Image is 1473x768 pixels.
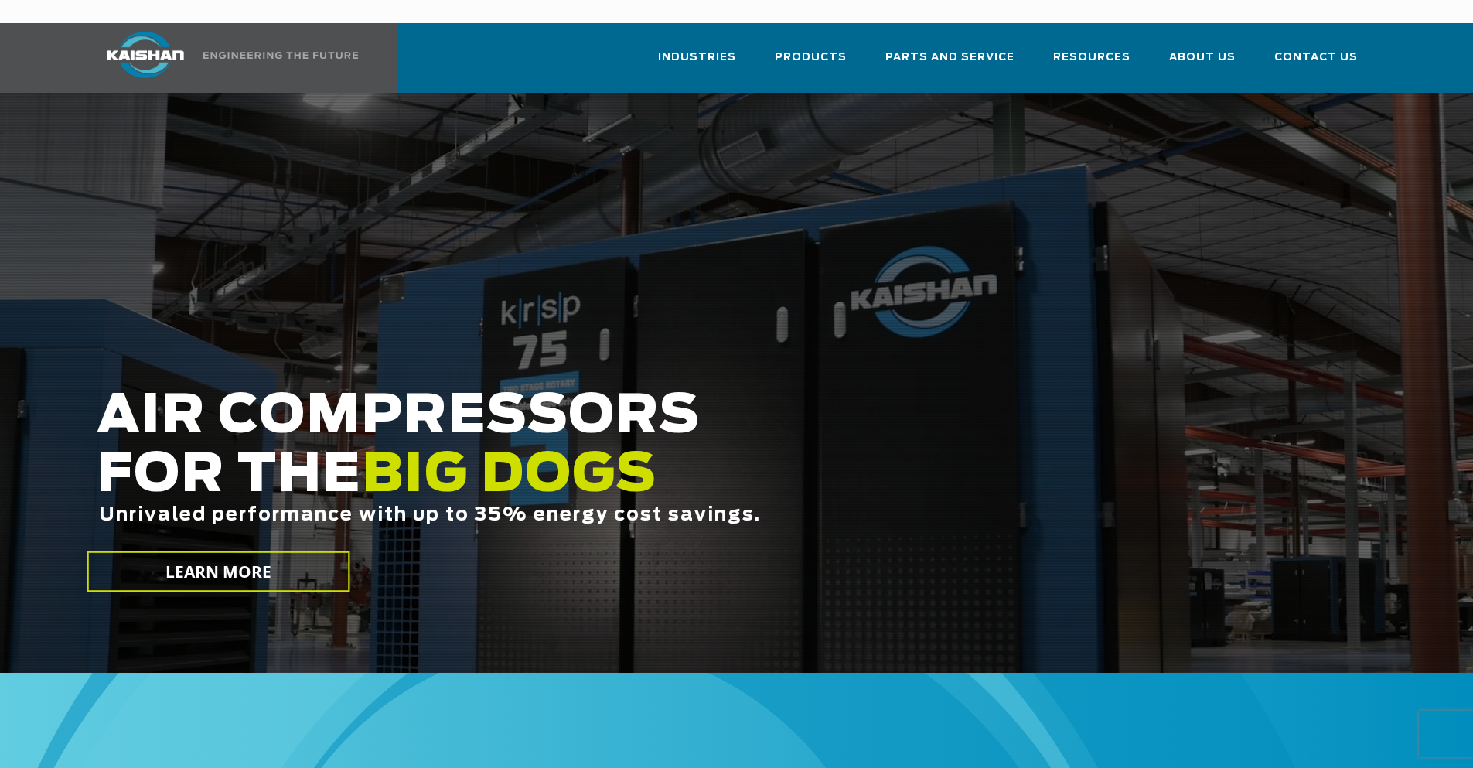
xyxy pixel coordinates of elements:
[87,23,361,93] a: Kaishan USA
[1169,37,1236,90] a: About Us
[658,49,736,67] span: Industries
[87,32,203,78] img: kaishan logo
[658,37,736,90] a: Industries
[775,37,847,90] a: Products
[97,387,1161,574] h2: AIR COMPRESSORS FOR THE
[1053,37,1130,90] a: Resources
[885,37,1014,90] a: Parts and Service
[87,551,349,592] a: LEARN MORE
[1274,37,1358,90] a: Contact Us
[1169,49,1236,67] span: About Us
[1053,49,1130,67] span: Resources
[99,506,761,524] span: Unrivaled performance with up to 35% energy cost savings.
[775,49,847,67] span: Products
[1274,49,1358,67] span: Contact Us
[165,561,271,583] span: LEARN MORE
[203,52,358,59] img: Engineering the future
[362,449,657,502] span: BIG DOGS
[885,49,1014,67] span: Parts and Service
